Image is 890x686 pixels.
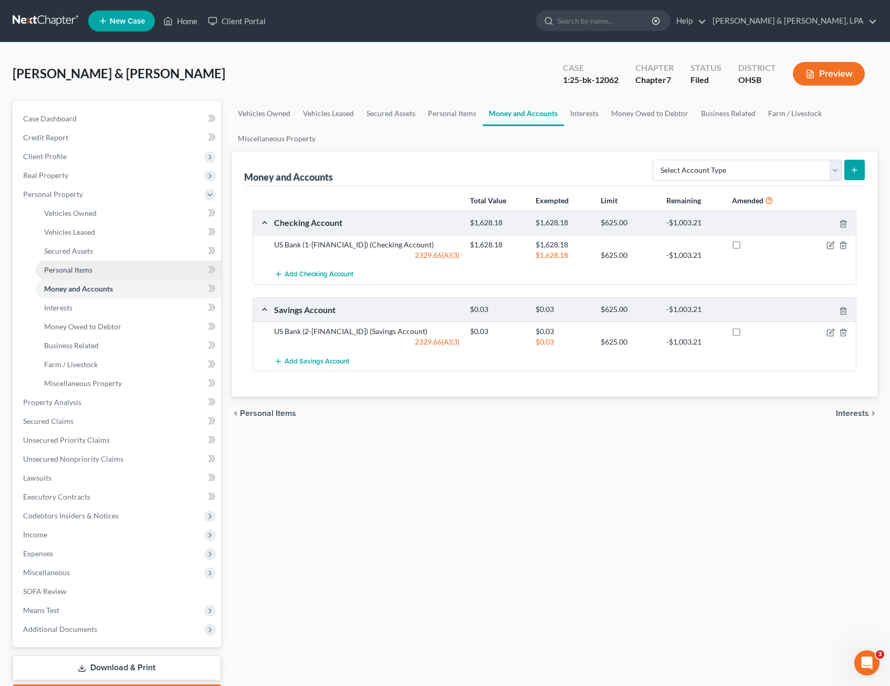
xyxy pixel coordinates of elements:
[203,12,271,30] a: Client Portal
[671,12,706,30] a: Help
[563,74,619,86] div: 1:25-bk-12062
[15,412,221,431] a: Secured Claims
[36,279,221,298] a: Money and Accounts
[605,101,695,126] a: Money Owed to Debtor
[23,568,70,577] span: Miscellaneous
[23,417,74,425] span: Secured Claims
[23,492,90,501] span: Executory Contracts
[15,393,221,412] a: Property Analysis
[465,240,530,250] div: $1,628.18
[15,487,221,506] a: Executory Contracts
[44,360,98,369] span: Farm / Livestock
[158,12,203,30] a: Home
[23,398,81,407] span: Property Analysis
[563,62,619,74] div: Case
[876,650,884,659] span: 3
[297,101,360,126] a: Vehicles Leased
[15,469,221,487] a: Lawsuits
[232,126,322,151] a: Miscellaneous Property
[44,322,121,331] span: Money Owed to Debtor
[36,355,221,374] a: Farm / Livestock
[661,305,726,315] div: -$1,003.21
[23,606,59,615] span: Means Test
[23,435,110,444] span: Unsecured Priority Claims
[44,341,99,350] span: Business Related
[557,11,653,30] input: Search by name...
[269,250,465,261] div: 2329.66(A)(3)
[595,305,661,315] div: $625.00
[530,218,595,228] div: $1,628.18
[232,409,296,418] button: chevron_left Personal Items
[707,12,877,30] a: [PERSON_NAME] & [PERSON_NAME], LPA
[661,337,726,347] div: -$1,003.21
[595,337,661,347] div: $625.00
[836,409,877,418] button: Interests chevron_right
[44,303,72,312] span: Interests
[274,265,353,284] button: Add Checking Account
[23,625,97,633] span: Additional Documents
[269,217,465,228] div: Checking Account
[762,101,828,126] a: Farm / Livestock
[23,454,123,463] span: Unsecured Nonpriority Claims
[23,530,47,539] span: Income
[732,196,763,205] strong: Amended
[530,240,595,250] div: $1,628.18
[23,171,68,180] span: Real Property
[690,74,721,86] div: Filed
[422,101,483,126] a: Personal Items
[36,261,221,279] a: Personal Items
[269,240,465,250] div: US Bank (1-[FINANCIAL_ID]) (Checking Account)
[15,431,221,450] a: Unsecured Priority Claims
[530,337,595,347] div: $0.03
[23,190,83,199] span: Personal Property
[44,265,92,274] span: Personal Items
[23,114,77,123] span: Case Dashboard
[36,298,221,317] a: Interests
[530,250,595,261] div: $1,628.18
[44,379,122,388] span: Miscellaneous Property
[23,133,68,142] span: Credit Report
[23,549,53,558] span: Expenses
[23,511,119,520] span: Codebtors Insiders & Notices
[666,75,671,85] span: 7
[836,409,869,418] span: Interests
[285,357,349,366] span: Add Savings Account
[44,284,113,293] span: Money and Accounts
[536,196,569,205] strong: Exempted
[738,62,776,74] div: District
[595,250,661,261] div: $625.00
[13,656,221,680] a: Download & Print
[36,242,221,261] a: Secured Assets
[23,473,51,482] span: Lawsuits
[13,66,225,81] span: [PERSON_NAME] & [PERSON_NAME]
[15,109,221,128] a: Case Dashboard
[269,326,465,337] div: US Bank (2-[FINANCIAL_ID]) (Savings Account)
[695,101,762,126] a: Business Related
[110,17,145,25] span: New Case
[36,223,221,242] a: Vehicles Leased
[564,101,605,126] a: Interests
[661,218,726,228] div: -$1,003.21
[232,409,240,418] i: chevron_left
[15,128,221,147] a: Credit Report
[15,450,221,469] a: Unsecured Nonpriority Claims
[23,152,67,161] span: Client Profile
[738,74,776,86] div: OHSB
[36,317,221,336] a: Money Owed to Debtor
[595,218,661,228] div: $625.00
[470,196,506,205] strong: Total Value
[244,171,333,183] div: Money and Accounts
[44,246,93,255] span: Secured Assets
[530,326,595,337] div: $0.03
[465,326,530,337] div: $0.03
[530,305,595,315] div: $0.03
[635,74,674,86] div: Chapter
[869,409,877,418] i: chevron_right
[793,62,865,86] button: Preview
[285,271,353,279] span: Add Checking Account
[483,101,564,126] a: Money and Accounts
[465,218,530,228] div: $1,628.18
[666,196,701,205] strong: Remaining
[269,337,465,347] div: 2329.66(A)(3)
[44,209,97,217] span: Vehicles Owned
